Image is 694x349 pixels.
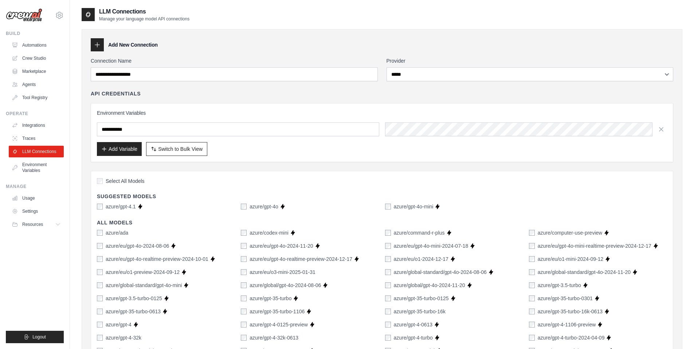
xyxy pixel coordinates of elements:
label: azure/gpt-4 [106,321,132,328]
button: Logout [6,331,64,343]
label: azure/eu/gpt-4o-realtime-preview-2024-12-17 [250,255,352,263]
input: azure/gpt-3.5-turbo-0125 [97,295,103,301]
label: azure/gpt-4-turbo [394,334,433,341]
a: Usage [9,192,64,204]
label: azure/eu/gpt-4o-2024-08-06 [106,242,169,250]
label: azure/eu/o1-preview-2024-09-12 [106,268,180,276]
span: Switch to Bulk View [158,145,203,153]
div: Build [6,31,64,36]
input: azure/ada [97,230,103,236]
label: azure/gpt-4-0613 [394,321,433,328]
h4: Suggested Models [97,193,667,200]
a: Traces [9,133,64,144]
label: azure/eu/gpt-4o-2024-11-20 [250,242,313,250]
input: azure/gpt-35-turbo-16k-0613 [529,309,535,314]
label: azure/gpt-4.1 [106,203,136,210]
label: azure/global/gpt-4o-2024-08-06 [250,282,321,289]
label: azure/computer-use-preview [538,229,602,236]
label: azure/gpt-35-turbo-0613 [106,308,161,315]
input: azure/global/gpt-4o-2024-11-20 [385,282,391,288]
label: azure/eu/gpt-4o-mini-2024-07-18 [394,242,468,250]
input: azure/gpt-4-32k-0613 [241,335,247,341]
div: Operate [6,111,64,117]
button: Add Variable [97,142,142,156]
label: azure/gpt-35-turbo-16k-0613 [538,308,603,315]
input: azure/gpt-4-turbo-2024-04-09 [529,335,535,341]
label: azure/global-standard/gpt-4o-mini [106,282,182,289]
input: azure/gpt-4.1 [97,204,103,209]
input: azure/gpt-35-turbo-0125 [385,295,391,301]
label: azure/eu/o1-2024-12-17 [394,255,448,263]
input: azure/eu/o1-mini-2024-09-12 [529,256,535,262]
input: azure/gpt-35-turbo-1106 [241,309,247,314]
span: Select All Models [106,177,145,185]
h4: API Credentials [91,90,141,97]
h2: LLM Connections [99,7,189,16]
h4: All Models [97,219,667,226]
input: azure/codex-mini [241,230,247,236]
a: Tool Registry [9,92,64,103]
input: azure/gpt-4-0125-preview [241,322,247,328]
input: azure/gpt-4-32k [97,335,103,341]
input: azure/gpt-35-turbo-16k [385,309,391,314]
input: azure/command-r-plus [385,230,391,236]
input: azure/gpt-35-turbo-0301 [529,295,535,301]
input: azure/eu/gpt-4o-realtime-preview-2024-10-01 [97,256,103,262]
input: azure/eu/o3-mini-2025-01-31 [241,269,247,275]
h3: Add New Connection [108,41,158,48]
img: Logo [6,8,42,22]
input: azure/gpt-4-0613 [385,322,391,328]
a: Integrations [9,119,64,131]
input: azure/eu/gpt-4o-realtime-preview-2024-12-17 [241,256,247,262]
label: azure/eu/gpt-4o-realtime-preview-2024-10-01 [106,255,208,263]
label: azure/gpt-35-turbo-1106 [250,308,305,315]
label: azure/gpt-4o [250,203,278,210]
input: azure/gpt-4o-mini [385,204,391,209]
label: azure/gpt-4-1106-preview [538,321,596,328]
a: Automations [9,39,64,51]
button: Switch to Bulk View [146,142,207,156]
input: azure/computer-use-preview [529,230,535,236]
label: azure/gpt-35-turbo [250,295,291,302]
span: Resources [22,221,43,227]
label: azure/eu/gpt-4o-mini-realtime-preview-2024-12-17 [538,242,651,250]
input: azure/global-standard/gpt-4o-2024-11-20 [529,269,535,275]
label: azure/gpt-3.5-turbo [538,282,581,289]
div: Manage [6,184,64,189]
p: Manage your language model API connections [99,16,189,22]
label: azure/command-r-plus [394,229,445,236]
a: Crew Studio [9,52,64,64]
label: azure/ada [106,229,128,236]
input: azure/eu/gpt-4o-2024-08-06 [97,243,103,249]
label: azure/gpt-4-32k-0613 [250,334,298,341]
label: azure/gpt-35-turbo-0125 [394,295,449,302]
a: Agents [9,79,64,90]
input: azure/gpt-35-turbo [241,295,247,301]
input: azure/eu/gpt-4o-mini-realtime-preview-2024-12-17 [529,243,535,249]
input: azure/gpt-4-1106-preview [529,322,535,328]
input: azure/eu/o1-2024-12-17 [385,256,391,262]
span: Logout [32,334,46,340]
label: azure/global-standard/gpt-4o-2024-08-06 [394,268,487,276]
button: Resources [9,219,64,230]
label: azure/global-standard/gpt-4o-2024-11-20 [538,268,631,276]
input: Select All Models [97,178,103,184]
a: LLM Connections [9,146,64,157]
input: azure/global-standard/gpt-4o-mini [97,282,103,288]
label: azure/gpt-4-turbo-2024-04-09 [538,334,605,341]
input: azure/gpt-4 [97,322,103,328]
label: azure/eu/o3-mini-2025-01-31 [250,268,315,276]
input: azure/eu/gpt-4o-2024-11-20 [241,243,247,249]
label: azure/codex-mini [250,229,289,236]
label: Provider [387,57,674,64]
input: azure/gpt-3.5-turbo [529,282,535,288]
a: Environment Variables [9,159,64,176]
h3: Environment Variables [97,109,667,117]
label: azure/gpt-35-turbo-16k [394,308,446,315]
input: azure/eu/o1-preview-2024-09-12 [97,269,103,275]
input: azure/gpt-35-turbo-0613 [97,309,103,314]
label: azure/gpt-4-0125-preview [250,321,308,328]
input: azure/eu/gpt-4o-mini-2024-07-18 [385,243,391,249]
input: azure/gpt-4-turbo [385,335,391,341]
label: azure/global/gpt-4o-2024-11-20 [394,282,465,289]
